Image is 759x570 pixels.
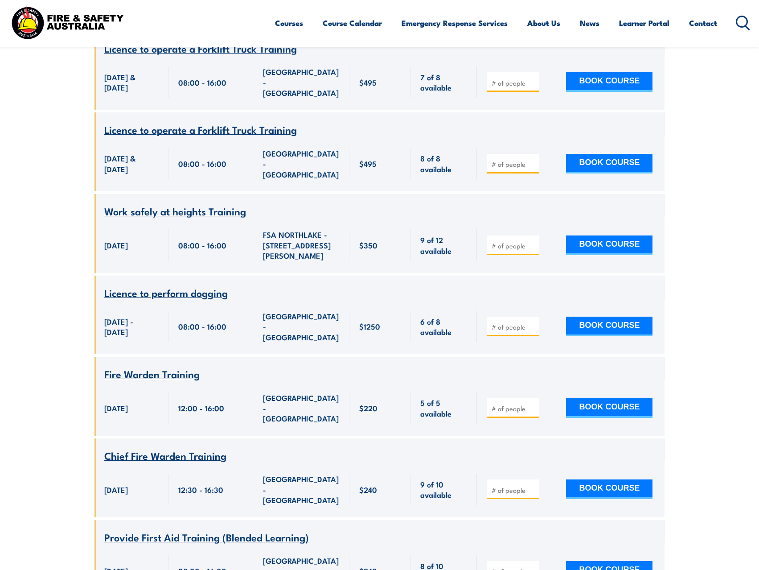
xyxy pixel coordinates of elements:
a: Contact [689,11,717,35]
input: # of people [492,78,536,87]
span: 08:00 - 16:00 [178,77,226,87]
span: [DATE] - [DATE] [104,316,159,337]
input: # of people [492,404,536,413]
span: [DATE] [104,484,128,495]
span: [GEOGRAPHIC_DATA] - [GEOGRAPHIC_DATA] [263,66,340,98]
input: # of people [492,322,536,331]
span: [DATE] & [DATE] [104,153,159,174]
span: Fire Warden Training [104,366,200,381]
input: # of people [492,160,536,169]
span: [GEOGRAPHIC_DATA] - [GEOGRAPHIC_DATA] [263,474,340,505]
span: Work safely at heights Training [104,203,246,219]
a: Provide First Aid Training (Blended Learning) [104,532,309,543]
span: [GEOGRAPHIC_DATA] - [GEOGRAPHIC_DATA] [263,311,340,342]
span: 9 of 12 available [420,235,467,256]
span: [GEOGRAPHIC_DATA] - [GEOGRAPHIC_DATA] [263,392,340,424]
span: $1250 [359,321,380,331]
span: 9 of 10 available [420,479,467,500]
span: $220 [359,403,377,413]
span: $495 [359,158,377,169]
span: 7 of 8 available [420,72,467,93]
span: 5 of 5 available [420,397,467,418]
button: BOOK COURSE [566,398,652,418]
input: # of people [492,241,536,250]
a: Courses [275,11,303,35]
span: Chief Fire Warden Training [104,448,226,463]
span: $350 [359,240,377,250]
a: News [580,11,599,35]
span: [DATE] & [DATE] [104,72,159,93]
span: 08:00 - 16:00 [178,240,226,250]
span: 12:00 - 16:00 [178,403,224,413]
span: 08:00 - 16:00 [178,158,226,169]
a: About Us [527,11,560,35]
span: 8 of 8 available [420,153,467,174]
a: Licence to operate a Forklift Truck Training [104,43,297,54]
input: # of people [492,486,536,495]
button: BOOK COURSE [566,479,652,499]
span: [DATE] [104,240,128,250]
span: $240 [359,484,377,495]
span: [DATE] [104,403,128,413]
span: 6 of 8 available [420,316,467,337]
a: Emergency Response Services [402,11,508,35]
a: Fire Warden Training [104,369,200,380]
span: Licence to operate a Forklift Truck Training [104,122,297,137]
span: FSA NORTHLAKE - [STREET_ADDRESS][PERSON_NAME] [263,229,340,260]
a: Work safely at heights Training [104,206,246,217]
span: 12:30 - 16:30 [178,484,223,495]
button: BOOK COURSE [566,154,652,173]
span: Provide First Aid Training (Blended Learning) [104,529,309,545]
a: Licence to perform dogging [104,288,228,299]
span: 08:00 - 16:00 [178,321,226,331]
button: BOOK COURSE [566,72,652,92]
span: Licence to perform dogging [104,285,228,300]
span: $495 [359,77,377,87]
a: Learner Portal [619,11,669,35]
button: BOOK COURSE [566,235,652,255]
a: Chief Fire Warden Training [104,450,226,462]
button: BOOK COURSE [566,317,652,336]
a: Licence to operate a Forklift Truck Training [104,124,297,136]
span: Licence to operate a Forklift Truck Training [104,41,297,56]
span: [GEOGRAPHIC_DATA] - [GEOGRAPHIC_DATA] [263,148,340,179]
a: Course Calendar [323,11,382,35]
